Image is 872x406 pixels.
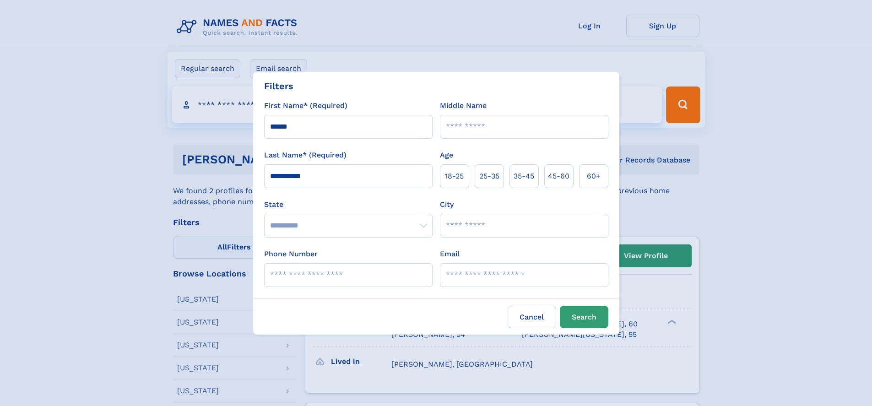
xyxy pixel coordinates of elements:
[264,79,293,93] div: Filters
[264,249,318,260] label: Phone Number
[440,100,487,111] label: Middle Name
[514,171,534,182] span: 35‑45
[548,171,569,182] span: 45‑60
[264,199,433,210] label: State
[445,171,464,182] span: 18‑25
[508,306,556,328] label: Cancel
[479,171,499,182] span: 25‑35
[264,150,347,161] label: Last Name* (Required)
[587,171,601,182] span: 60+
[440,199,454,210] label: City
[264,100,347,111] label: First Name* (Required)
[440,150,453,161] label: Age
[440,249,460,260] label: Email
[560,306,608,328] button: Search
